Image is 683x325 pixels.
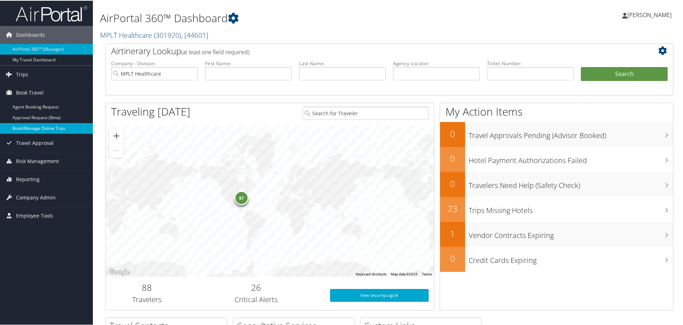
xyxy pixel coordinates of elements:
[440,127,465,139] h2: 0
[422,271,432,275] a: Terms (opens in new tab)
[391,271,418,275] span: Map data ©2025
[181,47,249,55] span: (at least one field required)
[16,206,53,224] span: Employee Tools
[303,106,429,119] input: Search for Traveler
[111,103,190,118] h1: Traveling [DATE]
[440,246,673,271] a: 0Credit Cards Expiring
[16,65,28,83] span: Trips
[154,30,181,39] span: ( 301920 )
[16,5,87,21] img: airportal-logo.png
[440,171,673,196] a: 0Travelers Need Help (Safety Check)
[469,201,673,215] h3: Trips Missing Hotels
[440,196,673,221] a: 23Trips Missing Hotels
[469,176,673,190] h3: Travelers Need Help (Safety Check)
[487,59,574,66] label: Ticket Number:
[469,251,673,265] h3: Credit Cards Expiring
[108,267,131,276] img: Google
[440,146,673,171] a: 0Hotel Payment Authorizations Failed
[622,4,679,25] a: [PERSON_NAME]
[109,143,124,157] button: Zoom out
[111,44,620,56] h2: Airtinerary Lookup
[181,30,208,39] span: , [ 44601 ]
[440,252,465,264] h2: 0
[440,103,673,118] h1: My Action Items
[108,267,131,276] a: Open this area in Google Maps (opens a new window)
[109,128,124,142] button: Zoom in
[16,25,45,43] span: Dashboards
[16,133,54,151] span: Travel Approval
[193,294,319,304] h3: Critical Alerts
[627,10,672,18] span: [PERSON_NAME]
[469,151,673,165] h3: Hotel Payment Authorizations Failed
[581,66,668,81] button: Search
[330,288,429,301] a: View SecurityLogic®
[205,59,292,66] label: First Name:
[100,30,208,39] a: MPLT Healthcare
[469,226,673,240] h3: Vendor Contracts Expiring
[469,126,673,140] h3: Travel Approvals Pending (Advisor Booked)
[111,294,183,304] h3: Travelers
[111,281,183,293] h2: 88
[440,202,465,214] h2: 23
[16,83,44,101] span: Book Travel
[393,59,480,66] label: Agency Locator:
[234,190,249,204] div: 87
[440,152,465,164] h2: 0
[16,188,56,206] span: Company Admin
[440,227,465,239] h2: 1
[440,121,673,146] a: 0Travel Approvals Pending (Advisor Booked)
[356,271,387,276] button: Keyboard shortcuts
[100,10,486,25] h1: AirPortal 360™ Dashboard
[440,221,673,246] a: 1Vendor Contracts Expiring
[440,177,465,189] h2: 0
[111,59,198,66] label: Company - Division:
[193,281,319,293] h2: 26
[299,59,386,66] label: Last Name:
[16,152,59,169] span: Risk Management
[16,170,40,188] span: Reporting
